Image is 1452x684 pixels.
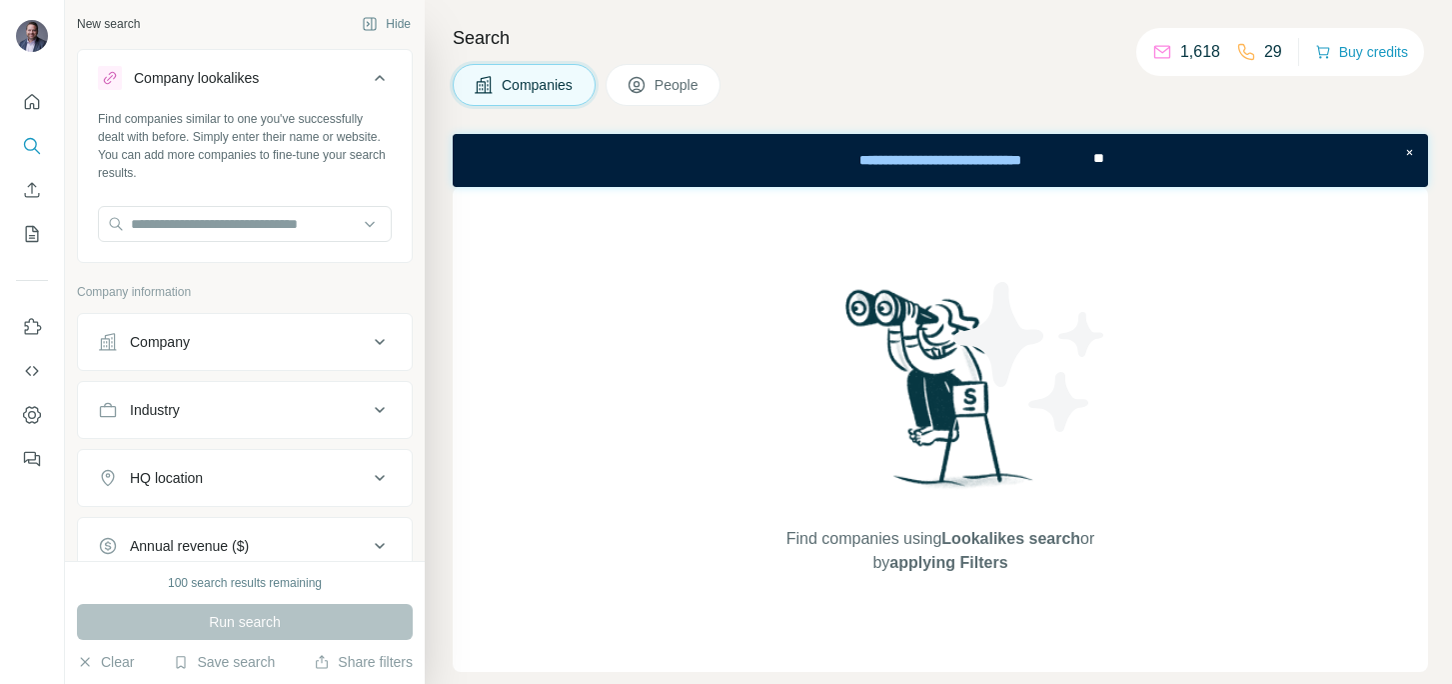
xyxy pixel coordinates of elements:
button: HQ location [78,454,412,502]
button: Save search [173,652,275,672]
p: 1,618 [1180,40,1220,64]
span: applying Filters [889,554,1007,571]
img: Surfe Illustration - Woman searching with binoculars [836,284,1044,507]
h4: Search [453,24,1428,52]
iframe: Banner [453,134,1428,187]
p: Company information [77,283,413,301]
button: Enrich CSV [16,172,48,208]
button: Company [78,318,412,366]
button: Hide [348,9,425,39]
button: Search [16,128,48,164]
button: Use Surfe on LinkedIn [16,309,48,345]
span: Companies [502,75,575,95]
button: Industry [78,386,412,434]
img: Surfe Illustration - Stars [940,267,1120,447]
p: 29 [1264,40,1282,64]
span: People [655,75,701,95]
button: Quick start [16,84,48,120]
button: My lists [16,216,48,252]
button: Use Surfe API [16,353,48,389]
div: Company lookalikes [134,68,259,88]
button: Buy credits [1315,38,1408,66]
button: Feedback [16,441,48,477]
div: Annual revenue ($) [130,536,249,556]
button: Annual revenue ($) [78,522,412,570]
span: Find companies using or by [780,527,1100,575]
button: Clear [77,652,134,672]
img: Avatar [16,20,48,52]
div: HQ location [130,468,203,488]
div: Company [130,332,190,352]
span: Lookalikes search [941,530,1080,547]
div: New search [77,15,140,33]
button: Dashboard [16,397,48,433]
div: Industry [130,400,180,420]
div: 100 search results remaining [168,574,322,592]
button: Company lookalikes [78,54,412,110]
div: Find companies similar to one you've successfully dealt with before. Simply enter their name or w... [98,110,392,182]
button: Share filters [314,652,413,672]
